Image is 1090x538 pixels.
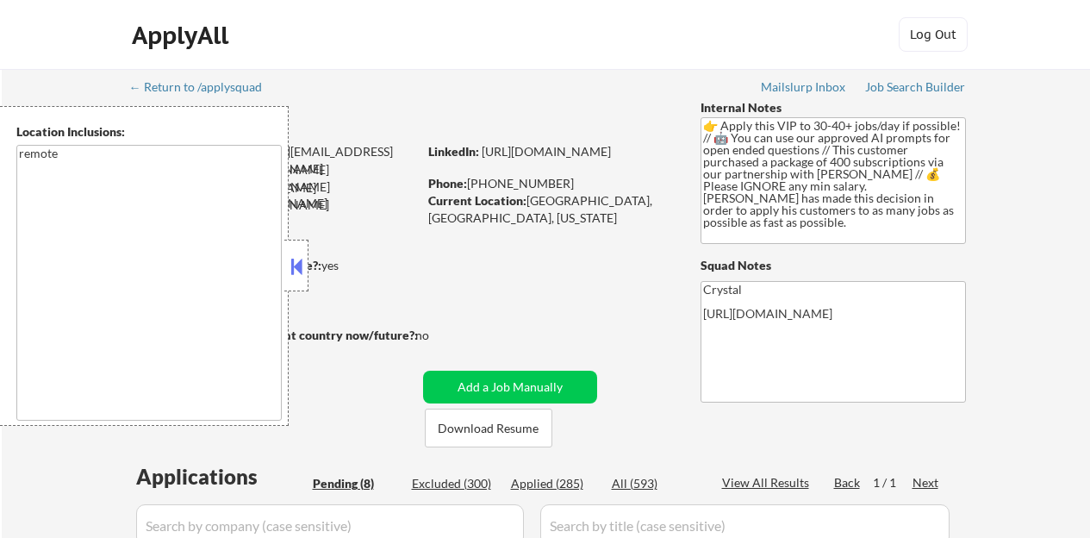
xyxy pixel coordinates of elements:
[415,327,464,344] div: no
[423,371,597,403] button: Add a Job Manually
[865,81,966,93] div: Job Search Builder
[428,193,526,208] strong: Current Location:
[129,81,278,93] div: ← Return to /applysquad
[136,466,307,487] div: Applications
[701,257,966,274] div: Squad Notes
[899,17,968,52] button: Log Out
[132,21,234,50] div: ApplyAll
[428,192,672,226] div: [GEOGRAPHIC_DATA], [GEOGRAPHIC_DATA], [US_STATE]
[129,80,278,97] a: ← Return to /applysquad
[412,475,498,492] div: Excluded (300)
[612,475,698,492] div: All (593)
[873,474,912,491] div: 1 / 1
[912,474,940,491] div: Next
[511,475,597,492] div: Applied (285)
[16,123,282,141] div: Location Inclusions:
[722,474,814,491] div: View All Results
[761,80,847,97] a: Mailslurp Inbox
[428,175,672,192] div: [PHONE_NUMBER]
[313,475,399,492] div: Pending (8)
[761,81,847,93] div: Mailslurp Inbox
[428,176,467,191] strong: Phone:
[701,99,966,116] div: Internal Notes
[482,144,611,159] a: [URL][DOMAIN_NAME]
[428,144,479,159] strong: LinkedIn:
[834,474,862,491] div: Back
[865,80,966,97] a: Job Search Builder
[425,409,552,447] button: Download Resume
